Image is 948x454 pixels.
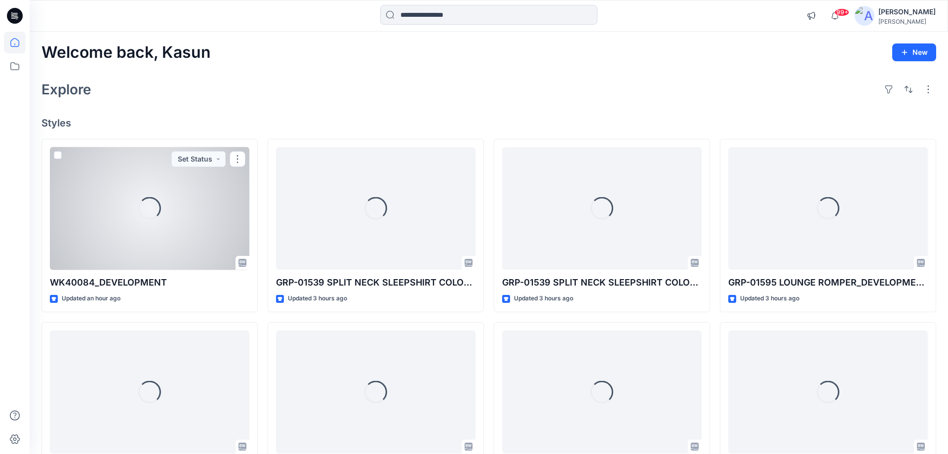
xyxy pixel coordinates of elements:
[740,293,799,304] p: Updated 3 hours ago
[878,6,936,18] div: [PERSON_NAME]
[41,43,211,62] h2: Welcome back, Kasun
[855,6,874,26] img: avatar
[514,293,573,304] p: Updated 3 hours ago
[41,82,91,97] h2: Explore
[288,293,347,304] p: Updated 3 hours ago
[276,276,475,289] p: GRP-01539 SPLIT NECK SLEEPSHIRT COLORWAY
[41,117,936,129] h4: Styles
[834,8,849,16] span: 99+
[892,43,936,61] button: New
[878,18,936,25] div: [PERSON_NAME]
[62,293,120,304] p: Updated an hour ago
[50,276,249,289] p: WK40084_DEVELOPMENT
[728,276,928,289] p: GRP-01595 LOUNGE ROMPER_DEVELOPMENT
[502,276,702,289] p: GRP-01539 SPLIT NECK SLEEPSHIRT COLORWAY_W/OUT AVATAR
